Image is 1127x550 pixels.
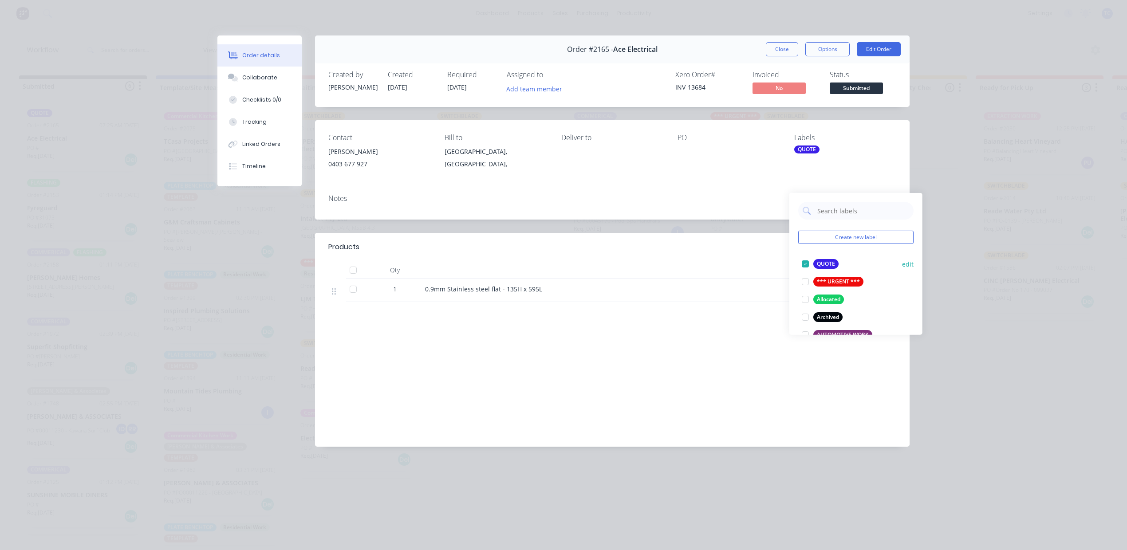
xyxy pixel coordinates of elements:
[816,202,909,220] input: Search labels
[425,285,542,293] span: 0.9mm Stainless steel flat - 135H x 595L
[217,89,302,111] button: Checklists 0/0
[388,83,407,91] span: [DATE]
[830,71,896,79] div: Status
[242,140,280,148] div: Linked Orders
[328,145,430,174] div: [PERSON_NAME]0403 677 927
[798,258,842,270] button: QUOTE
[813,259,839,269] div: QUOTE
[794,134,896,142] div: Labels
[242,51,280,59] div: Order details
[857,42,901,56] button: Edit Order
[328,242,359,252] div: Products
[328,145,430,158] div: [PERSON_NAME]
[766,42,798,56] button: Close
[242,74,277,82] div: Collaborate
[328,71,377,79] div: Created by
[447,83,467,91] span: [DATE]
[445,145,547,174] div: [GEOGRAPHIC_DATA], [GEOGRAPHIC_DATA],
[567,45,613,54] span: Order #2165 -
[217,111,302,133] button: Tracking
[830,82,883,96] button: Submitted
[328,134,430,142] div: Contact
[507,82,567,94] button: Add team member
[902,259,914,268] button: edit
[445,145,547,170] div: [GEOGRAPHIC_DATA], [GEOGRAPHIC_DATA],
[328,158,430,170] div: 0403 677 927
[242,96,281,104] div: Checklists 0/0
[798,311,846,323] button: Archived
[445,134,547,142] div: Bill to
[798,293,847,306] button: Allocated
[805,42,850,56] button: Options
[217,67,302,89] button: Collaborate
[794,145,820,153] div: QUOTE
[328,194,896,203] div: Notes
[217,133,302,155] button: Linked Orders
[502,82,567,94] button: Add team member
[388,71,437,79] div: Created
[613,45,658,54] span: Ace Electrical
[813,295,844,304] div: Allocated
[675,71,742,79] div: Xero Order #
[675,82,742,92] div: INV-13684
[507,71,595,79] div: Assigned to
[561,134,663,142] div: Deliver to
[242,162,266,170] div: Timeline
[798,329,876,341] button: AUTOMOTIVE WORK
[217,155,302,177] button: Timeline
[368,261,422,279] div: Qty
[830,82,883,94] span: Submitted
[813,330,872,340] div: AUTOMOTIVE WORK
[217,44,302,67] button: Order details
[678,134,780,142] div: PO
[242,118,267,126] div: Tracking
[393,284,397,294] span: 1
[753,82,806,94] span: No
[813,312,843,322] div: Archived
[328,82,377,92] div: [PERSON_NAME]
[753,71,819,79] div: Invoiced
[447,71,496,79] div: Required
[798,231,914,244] button: Create new label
